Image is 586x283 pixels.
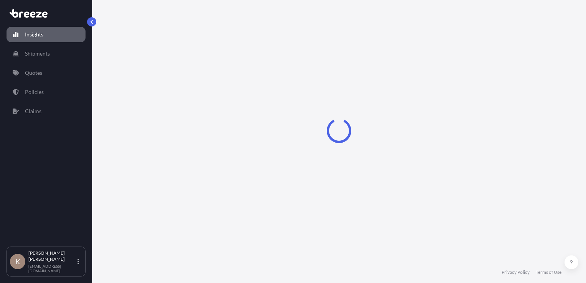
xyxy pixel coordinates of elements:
[25,50,50,58] p: Shipments
[7,27,86,42] a: Insights
[502,269,530,275] a: Privacy Policy
[28,250,76,262] p: [PERSON_NAME] [PERSON_NAME]
[25,31,43,38] p: Insights
[536,269,561,275] a: Terms of Use
[28,264,76,273] p: [EMAIL_ADDRESS][DOMAIN_NAME]
[25,69,42,77] p: Quotes
[25,88,44,96] p: Policies
[7,65,86,81] a: Quotes
[25,107,41,115] p: Claims
[7,84,86,100] a: Policies
[7,46,86,61] a: Shipments
[7,104,86,119] a: Claims
[15,258,20,265] span: K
